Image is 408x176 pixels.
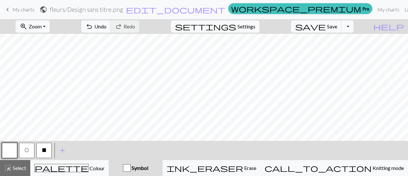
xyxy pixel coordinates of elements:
span: Settings [237,23,255,30]
h2: fleurs / Design sans titre.png [50,6,123,13]
span: Knitting mode [372,165,404,171]
span: keyboard_arrow_left [4,5,11,14]
button: Undo [81,20,111,33]
span: highlight_alt [4,164,12,172]
span: edit_document [126,5,225,14]
span: Undo [94,23,106,29]
i: Settings [175,23,236,30]
span: help [373,22,404,31]
span: Zoom [29,23,42,29]
span: Erase [243,165,256,171]
span: Save [327,23,337,29]
span: add [59,146,66,155]
span: call_to_action [265,164,372,172]
span: yo [25,148,29,153]
span: settings [175,22,236,31]
a: My charts [4,4,34,15]
span: undo [85,22,93,31]
span: palette [35,164,88,172]
button: Symbol [109,160,163,176]
span: workspace_premium [231,4,361,13]
button: SettingsSettings [171,20,259,33]
a: My charts [375,3,402,16]
span: no stitch [42,148,46,153]
button: X [36,143,52,158]
span: ink_eraser [167,164,243,172]
span: Symbol [131,165,148,171]
button: Erase [163,160,260,176]
span: My charts [12,6,34,12]
span: Select [12,165,26,171]
button: Knitting mode [260,160,408,176]
span: zoom_in [20,22,27,31]
button: Save [291,20,342,33]
button: Colour [30,160,109,176]
span: public [40,5,47,14]
button: O [19,143,34,158]
button: Zoom [16,20,50,33]
span: save [295,22,326,31]
span: Colour [89,165,105,171]
a: Pro [228,3,372,14]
